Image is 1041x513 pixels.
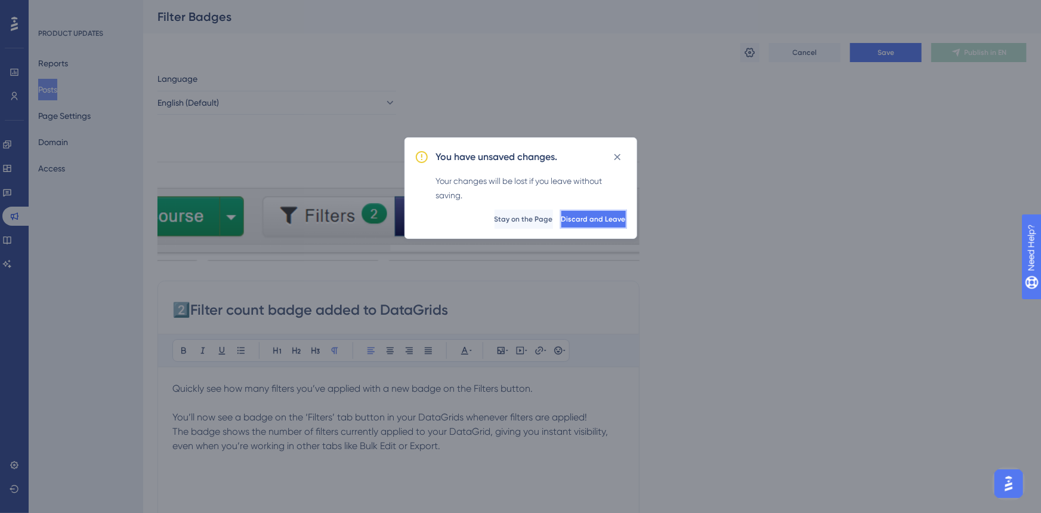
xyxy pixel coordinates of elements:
[495,214,553,224] span: Stay on the Page
[561,214,626,224] span: Discard and Leave
[991,466,1027,502] iframe: UserGuiding AI Assistant Launcher
[436,150,558,164] h2: You have unsaved changes.
[436,174,627,202] div: Your changes will be lost if you leave without saving.
[28,3,75,17] span: Need Help?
